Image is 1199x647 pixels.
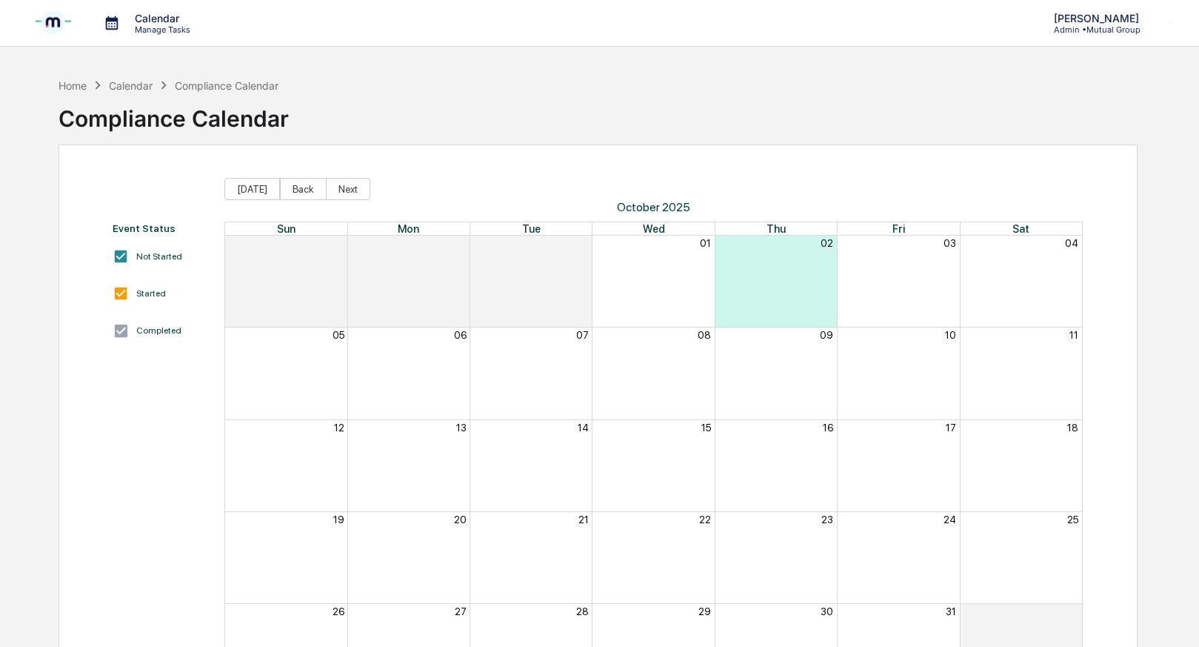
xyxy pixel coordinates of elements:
div: Compliance Calendar [175,79,278,92]
p: Admin • Mutual Group [1042,24,1146,35]
button: 19 [333,514,344,525]
button: 29 [454,237,467,249]
button: 18 [1067,422,1078,434]
div: Calendar [109,79,153,92]
button: 14 [578,422,589,434]
button: 20 [454,514,467,525]
div: Not Started [136,251,182,262]
button: 30 [576,237,589,249]
button: 22 [699,514,711,525]
button: 05 [333,329,344,341]
button: 23 [821,514,833,525]
div: Started [136,288,166,299]
div: Compliance Calendar [59,93,289,132]
button: 11 [1069,329,1078,341]
button: 24 [943,514,956,525]
button: 31 [946,605,956,617]
button: 10 [945,329,956,341]
button: 01 [1067,605,1078,617]
button: 04 [1065,237,1078,249]
button: 25 [1067,514,1078,525]
button: 08 [698,329,711,341]
button: 02 [821,237,833,249]
div: Home [59,79,87,92]
button: 15 [701,422,711,434]
button: 28 [332,237,344,249]
button: Back [280,178,327,200]
span: Sat [1012,222,1029,235]
p: Manage Tasks [123,24,198,35]
span: October 2025 [224,200,1082,214]
button: Next [326,178,370,200]
button: 27 [455,605,467,617]
button: 06 [454,329,467,341]
p: [PERSON_NAME] [1042,12,1146,24]
button: 07 [576,329,589,341]
button: 16 [823,422,833,434]
span: Thu [767,222,786,235]
span: Sun [277,222,295,235]
button: [DATE] [224,178,280,200]
button: 28 [576,605,589,617]
button: 17 [946,422,956,434]
span: Fri [892,222,905,235]
p: Calendar [123,12,198,24]
span: Tue [522,222,541,235]
span: Mon [398,222,419,235]
div: Event Status [113,222,210,234]
button: 29 [698,605,711,617]
button: 09 [820,329,833,341]
button: 03 [943,237,956,249]
button: 01 [700,237,711,249]
button: 12 [334,422,344,434]
button: 30 [821,605,833,617]
button: 21 [578,514,589,525]
span: Wed [643,222,665,235]
div: Completed [136,325,181,336]
button: 26 [333,605,344,617]
button: 13 [456,422,467,434]
img: logo [36,3,71,43]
